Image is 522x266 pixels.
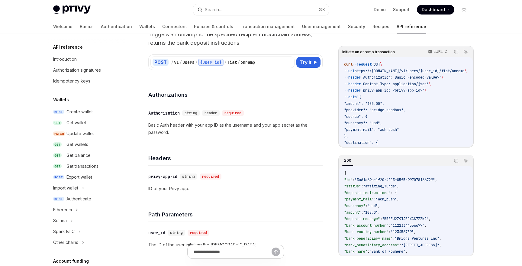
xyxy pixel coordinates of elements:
p: Triggers an onramp to the specified recipient blockchain address, returns the bank deposit instru... [148,30,323,47]
div: Get balance [66,152,91,159]
button: Try it [296,57,321,68]
p: Basic Auth header with your app ID as the username and your app secret as the password. [148,122,323,136]
div: onramp [240,59,255,65]
div: / [224,59,227,65]
span: "currency": "usd", [344,121,382,125]
span: 'Authorization: Basic <encoded-value>' [361,75,441,80]
span: : [388,229,391,234]
a: POSTExport wallet [48,172,126,183]
div: Idempotency keys [53,77,90,85]
div: Authenticate [66,195,91,203]
span: header [205,111,217,115]
div: / [195,59,198,65]
a: Dashboard [417,5,454,15]
span: "bank_name" [344,249,367,254]
span: --header [344,82,361,86]
button: Toggle dark mode [459,5,469,15]
a: POSTCreate wallet [48,106,126,117]
span: POST [53,110,64,114]
span: "100.0" [363,210,378,215]
span: "awaiting_funds" [363,184,397,189]
a: Demo [374,7,386,13]
h4: Authorizations [148,91,323,99]
span: Dashboard [422,7,445,13]
span: "BRGFU2Z9TJPJXCS7ZZK2" [382,216,429,221]
p: ID of your Privy app. [148,185,323,192]
span: , [429,216,431,221]
div: / [179,59,182,65]
div: {user_id} [198,59,224,66]
a: Welcome [53,19,72,34]
div: Other chains [53,239,78,246]
div: Export wallet [66,174,92,181]
h4: Headers [148,154,323,162]
span: "3a61a69a-1f20-4113-85f5-997078166729" [355,177,435,182]
span: "status" [344,184,361,189]
span: "usd" [367,203,378,208]
span: : [380,216,382,221]
div: required [200,174,221,180]
span: 'Content-Type: application/json' [361,82,429,86]
span: "payment_rail" [344,197,374,202]
span: \ [441,75,443,80]
span: "ach_push" [376,197,397,202]
a: Support [393,7,410,13]
a: Security [348,19,365,34]
button: Copy the contents from the code block [452,157,460,165]
div: / [171,59,173,65]
span: '{ [357,95,361,99]
span: string [185,111,197,115]
span: \ [380,62,382,67]
span: : [374,197,376,202]
div: Spark BTC [53,228,75,235]
span: , [435,177,437,182]
div: Authorization [148,110,180,116]
a: Authentication [101,19,132,34]
span: Initiate an onramp transaction [342,50,395,54]
button: cURL [425,47,450,57]
div: required [188,230,209,236]
span: PATCH [53,131,65,136]
button: Send message [272,248,280,256]
a: GETGet wallet [48,117,126,128]
span: }, [344,134,348,139]
h4: Path Parameters [148,210,323,219]
span: , [378,203,380,208]
span: "currency" [344,203,365,208]
a: GETGet wallets [48,139,126,150]
div: Ethereum [53,206,72,213]
span: --url [344,69,355,73]
div: Authorization signatures [53,66,101,74]
a: Introduction [48,54,126,65]
span: "bank_beneficiary_name" [344,236,393,241]
span: POST [53,197,64,201]
span: GET [53,142,62,147]
span: "destination": { [344,140,378,145]
span: --header [344,75,361,80]
span: string [170,230,183,235]
span: "deposit_message" [344,216,380,221]
h5: Wallets [53,96,69,103]
h5: Account funding [53,258,89,265]
span: POST [53,175,64,180]
span: : [353,177,355,182]
span: "amount" [344,210,361,215]
a: POSTAuthenticate [48,193,126,204]
span: , [397,184,399,189]
div: Update wallet [66,130,94,137]
a: Wallets [139,19,155,34]
span: { [344,171,346,176]
img: light logo [53,5,91,14]
span: https://[DOMAIN_NAME]/v1/users/{user_id}/fiat/onramp [355,69,465,73]
div: Search... [205,6,222,13]
a: Basics [80,19,94,34]
span: , [378,210,380,215]
span: Try it [300,59,311,66]
span: : [365,203,367,208]
span: "deposit_instructions" [344,190,391,195]
span: \ [429,82,431,86]
div: required [222,110,244,116]
a: User management [302,19,341,34]
a: PATCHUpdate wallet [48,128,126,139]
span: , [414,229,416,234]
